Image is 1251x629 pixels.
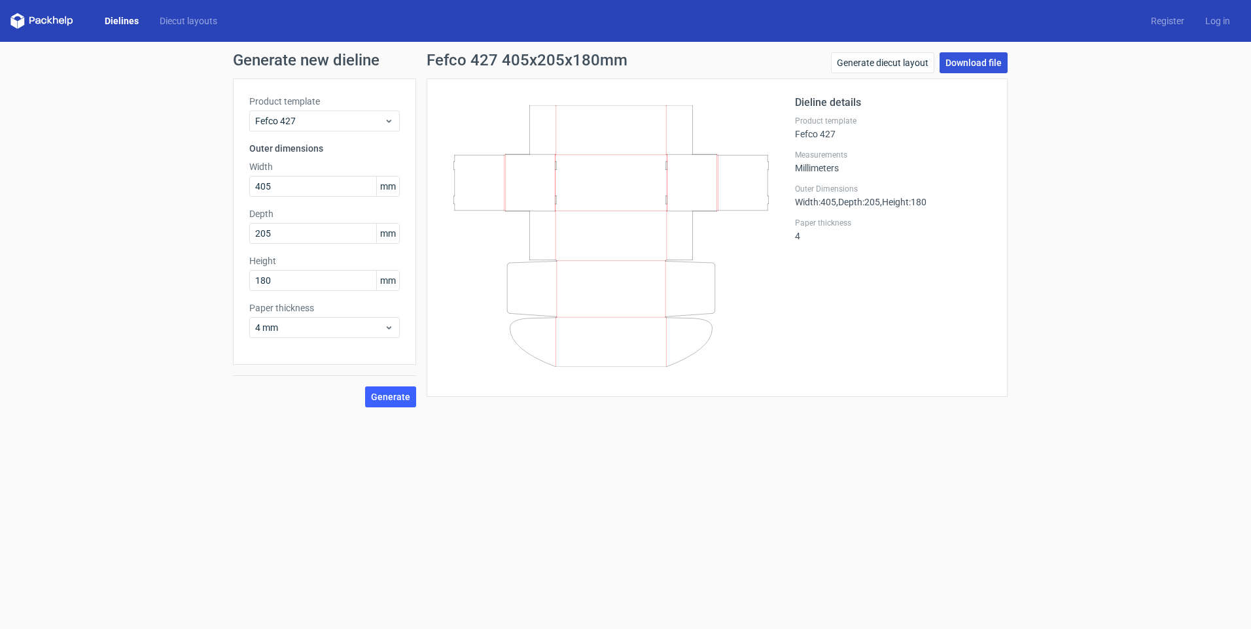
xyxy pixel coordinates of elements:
[376,177,399,196] span: mm
[233,52,1018,68] h1: Generate new dieline
[249,160,400,173] label: Width
[795,184,991,194] label: Outer Dimensions
[365,386,416,407] button: Generate
[255,321,384,334] span: 4 mm
[249,142,400,155] h3: Outer dimensions
[940,52,1008,73] a: Download file
[831,52,934,73] a: Generate diecut layout
[795,218,991,228] label: Paper thickness
[94,14,149,27] a: Dielines
[376,224,399,243] span: mm
[795,116,991,139] div: Fefco 427
[255,114,384,127] span: Fefco 427
[249,207,400,220] label: Depth
[371,392,410,401] span: Generate
[795,218,991,241] div: 4
[836,197,880,207] span: , Depth : 205
[795,116,991,126] label: Product template
[795,197,836,207] span: Width : 405
[427,52,627,68] h1: Fefco 427 405x205x180mm
[795,95,991,110] h2: Dieline details
[249,254,400,267] label: Height
[149,14,228,27] a: Diecut layouts
[1195,14,1241,27] a: Log in
[795,150,991,173] div: Millimeters
[1140,14,1195,27] a: Register
[880,197,926,207] span: , Height : 180
[249,301,400,314] label: Paper thickness
[795,150,991,160] label: Measurements
[376,271,399,290] span: mm
[249,95,400,108] label: Product template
